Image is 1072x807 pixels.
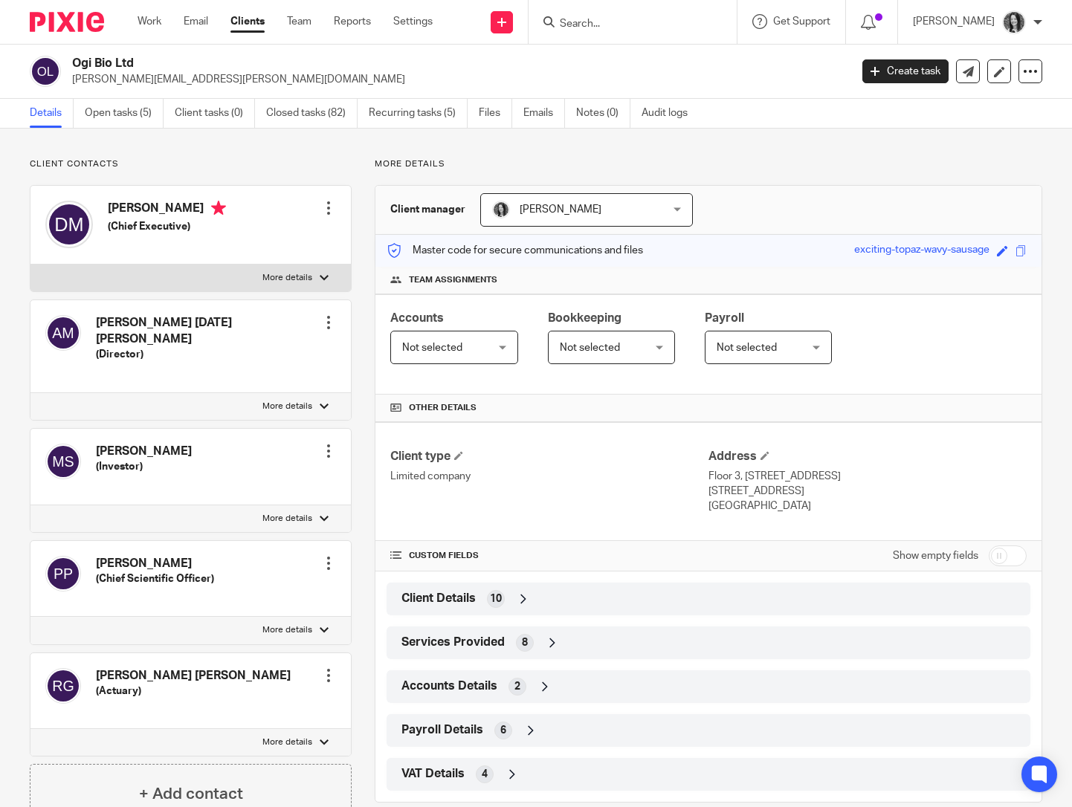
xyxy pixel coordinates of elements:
span: Services Provided [401,635,505,650]
p: Master code for secure communications and files [387,243,643,258]
h4: Address [708,449,1027,464]
a: Closed tasks (82) [266,99,358,128]
img: svg%3E [30,56,61,87]
a: Settings [393,14,433,29]
a: Details [30,99,74,128]
span: Bookkeeping [548,312,621,324]
p: More details [375,158,1042,170]
p: More details [262,624,312,636]
label: Show empty fields [893,548,978,563]
img: brodie%203%20small.jpg [492,201,510,218]
h4: CUSTOM FIELDS [390,550,708,562]
span: Accounts Details [401,678,497,694]
a: Notes (0) [576,99,630,128]
img: brodie%203%20small.jpg [1002,10,1026,34]
span: 10 [490,592,502,606]
p: Floor 3, [STREET_ADDRESS] [708,469,1027,484]
span: Payroll Details [401,722,483,738]
h4: [PERSON_NAME] [DATE][PERSON_NAME] [96,315,321,347]
div: exciting-topaz-wavy-sausage [854,242,989,259]
input: Search [558,18,692,31]
span: [PERSON_NAME] [520,204,601,215]
span: Not selected [560,343,620,353]
p: More details [262,272,312,284]
span: VAT Details [401,766,465,782]
h5: (Chief Executive) [108,219,226,234]
h5: (Director) [96,347,321,362]
img: svg%3E [45,556,81,592]
a: Open tasks (5) [85,99,164,128]
span: 6 [500,723,506,738]
span: 8 [522,635,528,650]
span: Team assignments [409,274,497,286]
p: Client contacts [30,158,352,170]
a: Emails [523,99,565,128]
img: Pixie [30,12,104,32]
span: 2 [514,679,520,694]
img: svg%3E [45,201,93,248]
span: 4 [482,767,488,782]
a: Files [479,99,512,128]
p: More details [262,513,312,525]
a: Team [287,14,311,29]
p: [GEOGRAPHIC_DATA] [708,499,1027,513]
a: Reports [334,14,371,29]
span: Other details [409,402,477,414]
a: Clients [230,14,265,29]
a: Audit logs [642,99,699,128]
span: Accounts [390,312,444,324]
h5: (Actuary) [96,684,291,699]
a: Recurring tasks (5) [369,99,468,128]
span: Payroll [705,312,744,324]
a: Client tasks (0) [175,99,255,128]
span: Get Support [773,16,830,27]
h4: [PERSON_NAME] [96,444,192,459]
p: More details [262,401,312,412]
img: svg%3E [45,444,81,479]
p: [STREET_ADDRESS] [708,484,1027,499]
img: svg%3E [45,315,81,351]
h4: [PERSON_NAME] [96,556,214,571]
p: More details [262,736,312,748]
i: Primary [211,201,226,215]
h4: [PERSON_NAME] [PERSON_NAME] [96,668,291,684]
a: Email [184,14,208,29]
p: [PERSON_NAME][EMAIL_ADDRESS][PERSON_NAME][DOMAIN_NAME] [72,72,840,87]
a: Create task [862,59,949,83]
h4: [PERSON_NAME] [108,201,226,219]
h2: Ogi Bio Ltd [72,56,686,71]
p: Limited company [390,469,708,484]
a: Work [138,14,161,29]
h5: (Chief Scientific Officer) [96,571,214,586]
span: Not selected [402,343,462,353]
h3: Client manager [390,202,465,217]
p: [PERSON_NAME] [913,14,995,29]
h4: + Add contact [139,782,243,806]
span: Client Details [401,591,476,606]
span: Not selected [717,343,777,353]
h5: (Investor) [96,459,192,474]
h4: Client type [390,449,708,464]
img: svg%3E [45,668,81,704]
